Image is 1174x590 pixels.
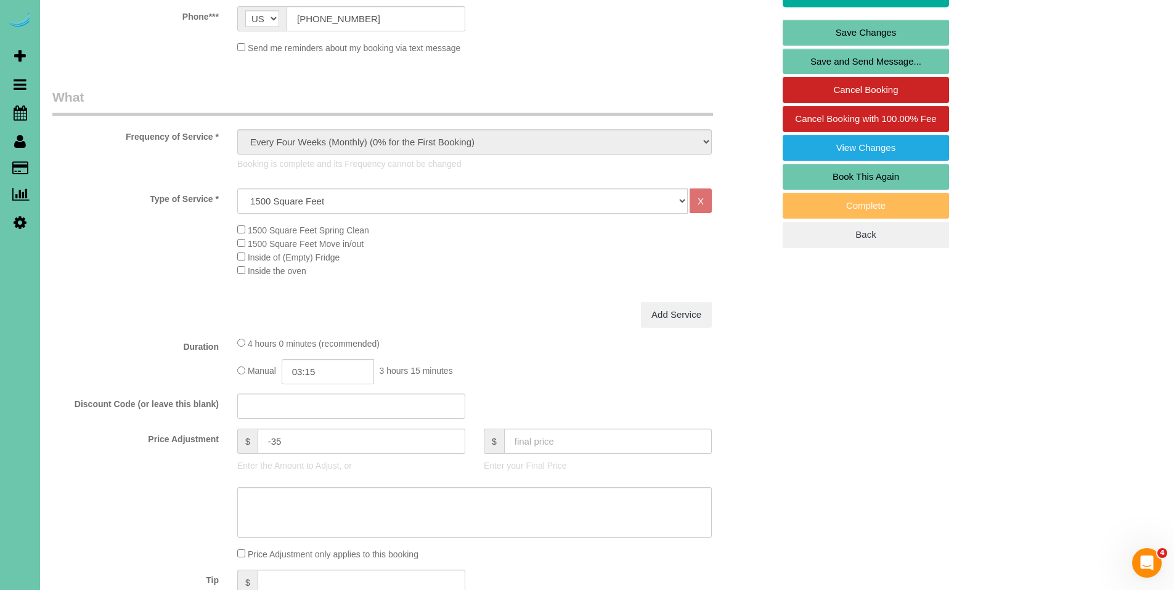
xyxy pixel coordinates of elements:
[237,429,258,454] span: $
[1157,548,1167,558] span: 4
[1132,548,1162,578] iframe: Intercom live chat
[248,239,364,249] span: 1500 Square Feet Move in/out
[43,570,228,586] label: Tip
[248,225,369,235] span: 1500 Square Feet Spring Clean
[237,158,712,170] p: Booking is complete and its Frequency cannot be changed
[795,113,936,124] span: Cancel Booking with 100.00% Fee
[248,43,461,53] span: Send me reminders about my booking via text message
[783,135,949,161] a: View Changes
[504,429,712,454] input: final price
[783,164,949,190] a: Book This Again
[43,126,228,143] label: Frequency of Service *
[783,20,949,46] a: Save Changes
[783,106,949,132] a: Cancel Booking with 100.00% Fee
[248,339,380,349] span: 4 hours 0 minutes (recommended)
[248,253,340,262] span: Inside of (Empty) Fridge
[7,12,32,30] img: Automaid Logo
[248,366,276,376] span: Manual
[43,336,228,353] label: Duration
[783,222,949,248] a: Back
[52,88,713,116] legend: What
[248,266,306,276] span: Inside the oven
[43,429,228,445] label: Price Adjustment
[484,459,712,472] p: Enter your Final Price
[641,302,712,328] a: Add Service
[484,429,504,454] span: $
[43,188,228,205] label: Type of Service *
[380,366,453,376] span: 3 hours 15 minutes
[237,459,465,472] p: Enter the Amount to Adjust, or
[783,77,949,103] a: Cancel Booking
[248,549,418,559] span: Price Adjustment only applies to this booking
[43,394,228,410] label: Discount Code (or leave this blank)
[783,49,949,75] a: Save and Send Message...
